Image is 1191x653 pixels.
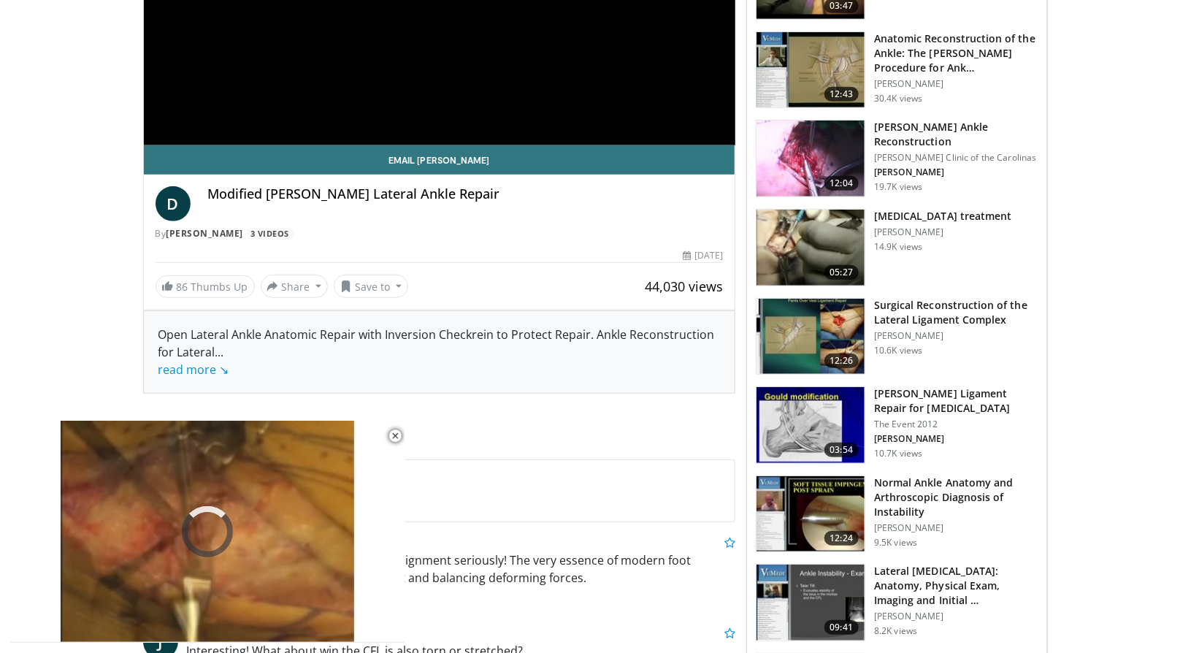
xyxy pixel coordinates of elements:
a: Email [PERSON_NAME] [144,145,735,175]
a: [PERSON_NAME] [166,227,244,240]
p: The Event 2012 [874,419,1038,430]
h3: [PERSON_NAME] Ankle Reconstruction [874,120,1038,149]
p: [PERSON_NAME] [874,522,1038,534]
p: [PERSON_NAME] [874,330,1038,342]
span: ... [158,344,229,378]
span: 86 [177,280,188,294]
a: 12:26 Surgical Reconstruction of the Lateral Ligament Complex [PERSON_NAME] 10.6K views [756,298,1038,375]
h3: [MEDICAL_DATA] treatment [874,209,1011,224]
p: 19.7K views [874,181,922,193]
img: d2d0ffc6-e477-4833-9fd7-972f13e241dd.150x105_q85_crop-smart_upscale.jpg [757,476,865,552]
a: read more ↘ [158,362,229,378]
div: [DATE] [683,249,723,262]
a: 03:54 [PERSON_NAME] Ligament Repair for [MEDICAL_DATA] The Event 2012 [PERSON_NAME] 10.7K views [756,386,1038,464]
h3: [PERSON_NAME] Ligament Repair for [MEDICAL_DATA] [874,386,1038,416]
p: 10.7K views [874,448,922,459]
button: Close [380,421,410,451]
p: [PERSON_NAME] [874,611,1038,622]
p: 30.4K views [874,93,922,104]
a: 09:41 Lateral [MEDICAL_DATA]: Anatomy, Physical Exam, Imaging and Initial … [PERSON_NAME] 8.2K views [756,564,1038,641]
h3: Lateral [MEDICAL_DATA]: Anatomy, Physical Exam, Imaging and Initial … [874,564,1038,608]
h3: Normal Ankle Anatomy and Arthroscopic Diagnosis of Instability [874,476,1038,519]
span: 12:24 [824,531,859,546]
img: 279206_0002_1.png.150x105_q85_crop-smart_upscale.jpg [757,32,865,108]
p: [PERSON_NAME] [874,167,1038,178]
p: 9.5K views [874,537,917,549]
span: 12:04 [824,176,859,191]
span: 03:54 [824,443,859,457]
span: 12:26 [824,354,859,368]
p: At last, someone takes account of the alignment seriously! The very essence of modern foot orthop... [187,551,736,587]
div: Open Lateral Ankle Anatomic Repair with Inversion Checkrein to Protect Repair. Ankle Reconstructi... [158,326,721,378]
p: [PERSON_NAME] Clinic of the Carolinas [874,152,1038,164]
button: Save to [334,275,408,298]
p: 14.9K views [874,241,922,253]
a: 05:27 [MEDICAL_DATA] treatment [PERSON_NAME] 14.9K views [756,209,1038,286]
p: [PERSON_NAME] [874,78,1038,90]
video-js: Video Player [10,421,405,643]
img: O0cEsGv5RdudyPNn4xMDoxOmtxOwKG7D_3.150x105_q85_crop-smart_upscale.jpg [757,387,865,463]
img: FZUcRHgrY5h1eNdH4xMDoxOjByO_JhYE_1.150x105_q85_crop-smart_upscale.jpg [757,299,865,375]
span: 05:27 [824,265,859,280]
div: By [156,227,724,240]
a: 12:43 Anatomic Reconstruction of the Ankle: The [PERSON_NAME] Procedure for Ank… [PERSON_NAME] 30... [756,31,1038,109]
h3: Anatomic Reconstruction of the Ankle: The [PERSON_NAME] Procedure for Ank… [874,31,1038,75]
p: [PERSON_NAME] [874,433,1038,445]
p: [PERSON_NAME] [874,226,1011,238]
p: 10.6K views [874,345,922,356]
span: 44,030 views [645,278,723,295]
img: c2iSbFw6b5_lmbUn4xMDoxOjByO_JhYE.150x105_q85_crop-smart_upscale.jpg [757,565,865,641]
a: 12:24 Normal Ankle Anatomy and Arthroscopic Diagnosis of Instability [PERSON_NAME] 9.5K views [756,476,1038,553]
span: 12:43 [824,87,859,102]
span: Comments 11 [143,429,736,448]
a: 3 Videos [246,228,294,240]
h3: Surgical Reconstruction of the Lateral Ligament Complex [874,298,1038,327]
img: feAgcbrvkPN5ynqH4xMDoxOjA4MTsiGN_1.150x105_q85_crop-smart_upscale.jpg [757,121,865,196]
p: 8.2K views [874,625,917,637]
img: gobbi_1_3.png.150x105_q85_crop-smart_upscale.jpg [757,210,865,286]
a: 86 Thumbs Up [156,275,255,298]
h4: Modified [PERSON_NAME] Lateral Ankle Repair [208,186,724,202]
span: 09:41 [824,620,859,635]
button: Share [261,275,329,298]
a: D [156,186,191,221]
a: 12:04 [PERSON_NAME] Ankle Reconstruction [PERSON_NAME] Clinic of the Carolinas [PERSON_NAME] 19.7... [756,120,1038,197]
